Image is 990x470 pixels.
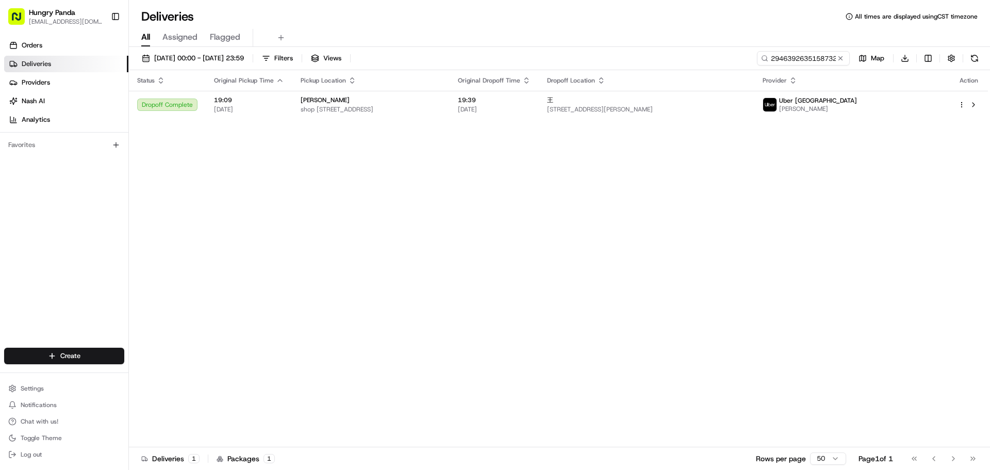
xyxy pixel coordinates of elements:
button: Create [4,348,124,364]
span: Orders [22,41,42,50]
a: Orders [4,37,128,54]
button: [DATE] 00:00 - [DATE] 23:59 [137,51,249,66]
input: Type to search [757,51,850,66]
span: Status [137,76,155,85]
span: shop [STREET_ADDRESS] [301,105,441,114]
div: Packages [217,453,275,464]
div: Deliveries [141,453,200,464]
span: Notifications [21,401,57,409]
span: Uber [GEOGRAPHIC_DATA] [779,96,857,105]
span: [DATE] 00:00 - [DATE] 23:59 [154,54,244,63]
img: uber-new-logo.jpeg [763,98,777,111]
span: Providers [22,78,50,87]
span: Pickup Location [301,76,346,85]
button: Toggle Theme [4,431,124,445]
span: Analytics [22,115,50,124]
button: Views [306,51,346,66]
div: Page 1 of 1 [859,453,893,464]
span: Create [60,351,80,361]
span: All times are displayed using CST timezone [855,12,978,21]
span: [DATE] [458,105,531,114]
button: Notifications [4,398,124,412]
span: Views [323,54,341,63]
a: Analytics [4,111,128,128]
button: Hungry Panda[EMAIL_ADDRESS][DOMAIN_NAME] [4,4,107,29]
button: Map [854,51,889,66]
button: Settings [4,381,124,396]
div: 1 [188,454,200,463]
button: Hungry Panda [29,7,75,18]
button: Filters [257,51,298,66]
p: Rows per page [756,453,806,464]
div: Action [958,76,980,85]
a: Nash AI [4,93,128,109]
span: [PERSON_NAME] [779,105,857,113]
span: Assigned [162,31,197,43]
button: Log out [4,447,124,462]
button: Refresh [967,51,982,66]
span: 19:39 [458,96,531,104]
span: Provider [763,76,787,85]
span: Original Dropoff Time [458,76,520,85]
span: Flagged [210,31,240,43]
button: Chat with us! [4,414,124,429]
h1: Deliveries [141,8,194,25]
span: All [141,31,150,43]
span: Log out [21,450,42,459]
span: Map [871,54,884,63]
span: Original Pickup Time [214,76,274,85]
button: [EMAIL_ADDRESS][DOMAIN_NAME] [29,18,103,26]
span: Toggle Theme [21,434,62,442]
span: Deliveries [22,59,51,69]
span: 19:09 [214,96,284,104]
span: [DATE] [214,105,284,114]
a: Providers [4,74,128,91]
span: Dropoff Location [547,76,595,85]
span: Nash AI [22,96,45,106]
span: Chat with us! [21,417,58,426]
div: Favorites [4,137,124,153]
span: [PERSON_NAME] [301,96,350,104]
a: Deliveries [4,56,128,72]
span: Settings [21,384,44,393]
div: 1 [263,454,275,463]
span: 王 [547,96,553,104]
span: Filters [274,54,293,63]
span: [STREET_ADDRESS][PERSON_NAME] [547,105,746,114]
